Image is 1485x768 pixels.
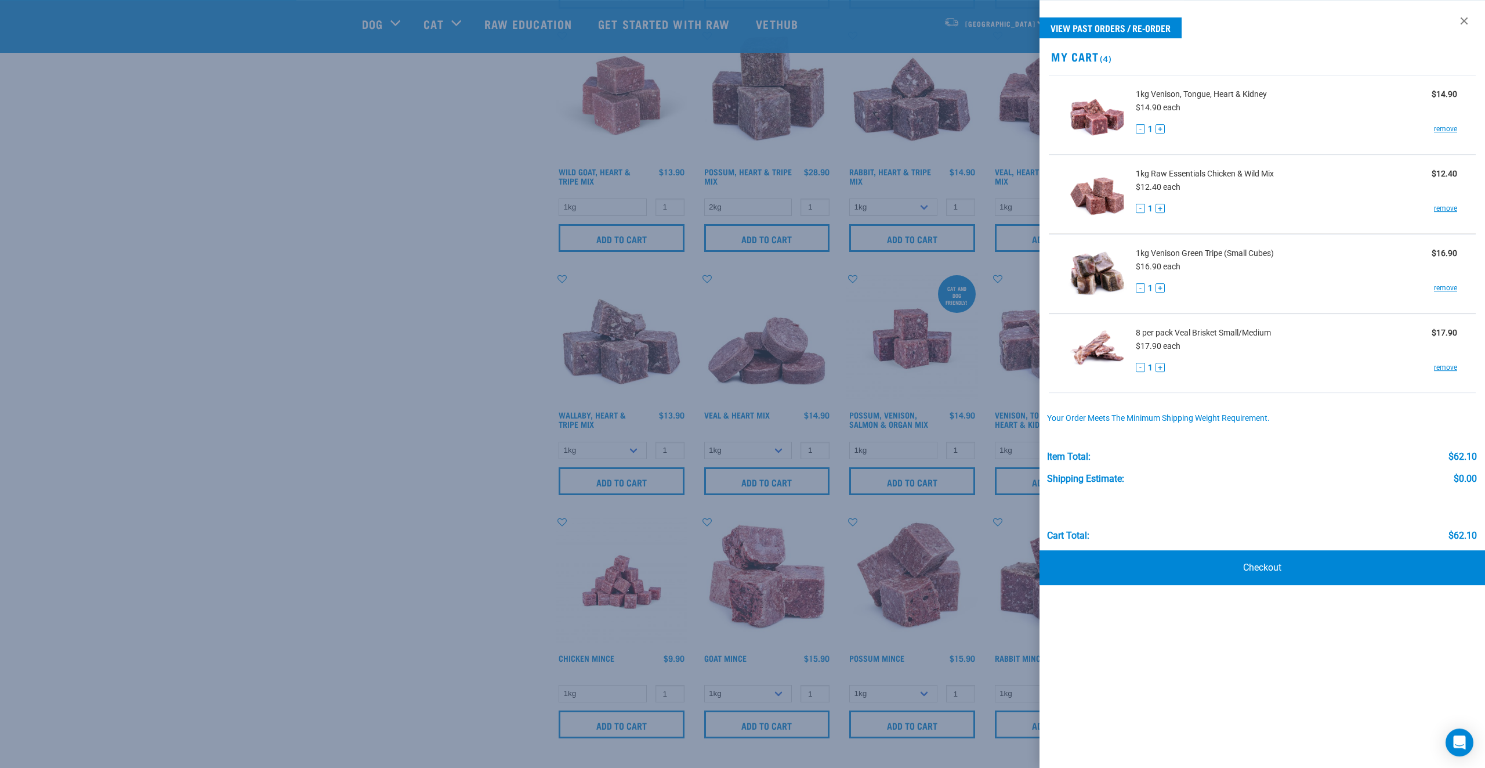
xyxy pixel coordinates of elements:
span: $12.40 each [1136,182,1180,192]
a: remove [1434,283,1457,293]
button: + [1156,124,1165,134]
span: 1kg Raw Essentials Chicken & Wild Mix [1136,168,1274,180]
a: remove [1434,203,1457,214]
div: Cart total: [1048,531,1090,541]
span: $16.90 each [1136,262,1180,271]
div: Item Total: [1048,452,1091,462]
img: Veal Brisket Small/Medium [1067,323,1127,383]
a: Checkout [1039,550,1485,585]
a: View past orders / re-order [1039,17,1182,38]
img: Venison, Tongue, Heart & Kidney [1067,85,1127,145]
button: + [1156,204,1165,213]
button: - [1136,283,1145,293]
div: $62.10 [1448,531,1477,541]
strong: $17.90 [1432,328,1457,337]
strong: $14.90 [1432,89,1457,99]
span: 1kg Venison Green Tripe (Small Cubes) [1136,247,1274,259]
h2: My Cart [1039,50,1485,63]
button: + [1156,363,1165,372]
div: Shipping Estimate: [1048,474,1125,484]
span: 1kg Venison, Tongue, Heart & Kidney [1136,88,1267,100]
span: $14.90 each [1136,103,1180,112]
img: Venison Green Tripe (Small Cubes) [1067,244,1127,304]
div: $62.10 [1448,452,1477,462]
span: 8 per pack Veal Brisket Small/Medium [1136,327,1271,339]
span: $17.90 each [1136,341,1180,351]
div: $0.00 [1454,474,1477,484]
button: - [1136,204,1145,213]
div: Your order meets the minimum shipping weight requirement. [1048,414,1477,423]
span: 1 [1148,203,1153,215]
strong: $16.90 [1432,248,1457,258]
span: 1 [1148,362,1153,374]
button: - [1136,363,1145,372]
span: 1 [1148,123,1153,135]
strong: $12.40 [1432,169,1457,178]
img: Raw Essentials Chicken & Wild Mix [1067,164,1127,224]
button: + [1156,283,1165,293]
span: (4) [1099,56,1112,60]
a: remove [1434,124,1457,134]
span: 1 [1148,282,1153,294]
div: Open Intercom Messenger [1446,729,1473,756]
a: remove [1434,362,1457,373]
button: - [1136,124,1145,134]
